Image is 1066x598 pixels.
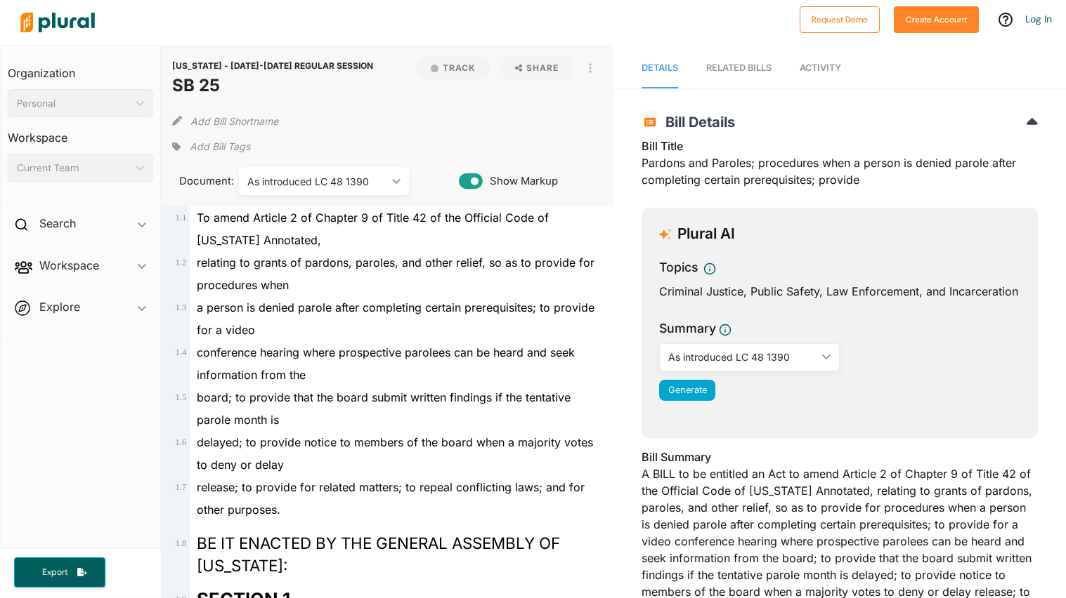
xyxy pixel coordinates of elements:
[1025,13,1052,25] a: Log In
[668,385,707,395] span: Generate
[659,380,715,401] button: Generate
[39,215,76,231] h2: Search
[172,136,249,157] div: Add tags
[172,60,373,71] span: [US_STATE] - [DATE]-[DATE] REGULAR SESSION
[800,6,880,33] button: Request Demo
[32,566,77,578] span: Export
[190,140,250,154] span: Add Bill Tags
[197,533,560,575] span: BE IT ENACTED BY THE GENERAL ASSEMBLY OF [US_STATE]:
[642,62,678,73] span: Details
[8,53,153,84] h3: Organization
[175,303,186,312] span: 1 . 3
[658,114,735,131] span: Bill Details
[197,480,585,517] span: release; to provide for related matters; to repeal conflicting laws; and for other purposes.
[197,255,594,292] span: relating to grants of pardons, paroles, and other relief, so as to provide for procedures when
[175,437,186,447] span: 1 . 6
[17,161,130,175] div: Current Team
[14,557,105,587] button: Export
[800,11,880,26] a: Request Demo
[190,109,278,132] button: Add Bill Shortname
[800,48,841,88] a: Activity
[175,482,186,492] span: 1 . 7
[197,390,571,427] span: board; to provide that the board submit written findings if the tentative parole month is
[659,258,698,277] h3: Topics
[495,56,579,80] button: Share
[175,538,186,548] span: 1 . 8
[706,48,772,88] a: RELATED BILLS
[501,56,573,80] button: Share
[172,173,221,189] span: Document:
[483,173,558,189] span: Show Markup
[659,283,1020,300] div: Criminal Justice, Public Safety, Law Enforcement, and Incarceration
[197,211,549,247] span: To amend Article 2 of Chapter 9 of Title 42 of the Official Code of [US_STATE] Annotated,
[642,138,1038,154] h3: Bill Title
[894,6,979,33] button: Create Account
[175,258,186,267] span: 1 . 2
[642,48,678,88] a: Details
[172,73,373,98] h1: SB 25
[197,435,593,472] span: delayed; to provide notice to members of the board when a majority votes to deny or delay
[706,61,772,74] div: RELATED BILLS
[642,448,1038,465] h3: Bill Summary
[417,56,490,80] button: Track
[197,345,575,382] span: conference hearing where prospective parolees can be heard and seek information from the
[642,138,1038,197] div: Pardons and Paroles; procedures when a person is denied parole after completing certain prerequis...
[197,300,594,337] span: a person is denied parole after completing certain prerequisites; to provide for a video
[800,62,841,73] span: Activity
[175,347,186,357] span: 1 . 4
[677,225,735,243] h3: Plural AI
[668,350,817,364] div: As introduced LC 48 1390
[175,213,186,222] span: 1 . 1
[659,319,716,338] h3: Summary
[175,392,186,402] span: 1 . 5
[247,174,386,189] div: As introduced LC 48 1390
[17,96,130,111] div: Personal
[894,11,979,26] a: Create Account
[8,117,153,148] h3: Workspace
